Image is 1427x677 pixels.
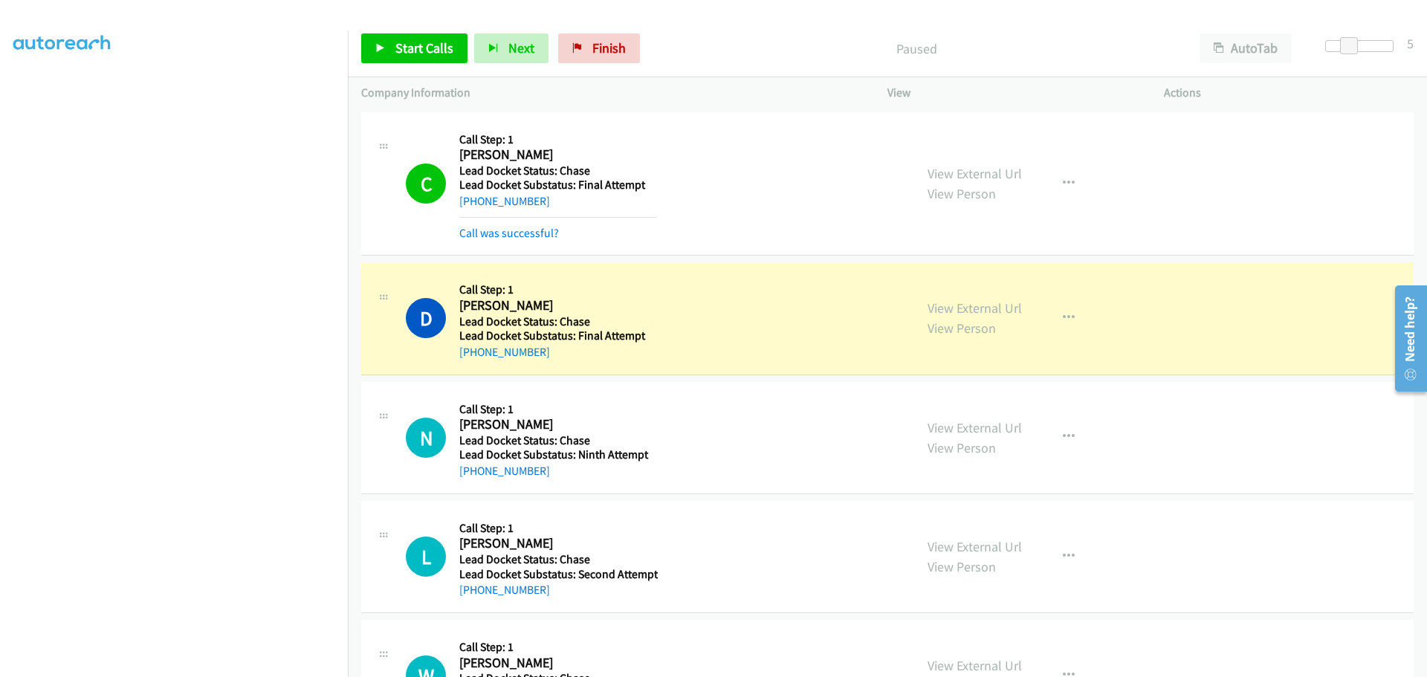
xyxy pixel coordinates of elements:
h5: Call Step: 1 [459,132,657,147]
h1: D [406,298,446,338]
h5: Lead Docket Status: Chase [459,552,658,567]
a: View Person [928,185,996,202]
h1: C [406,163,446,204]
a: View External Url [928,538,1022,555]
h1: N [406,418,446,458]
h5: Call Step: 1 [459,521,658,536]
h5: Call Step: 1 [459,402,657,417]
h5: Call Step: 1 [459,282,657,297]
h5: Lead Docket Status: Chase [459,433,657,448]
h5: Lead Docket Status: Chase [459,314,657,329]
a: Call was successful? [459,226,559,240]
a: [PHONE_NUMBER] [459,583,550,597]
h5: Call Step: 1 [459,640,657,655]
h5: Lead Docket Substatus: Final Attempt [459,178,657,192]
a: View External Url [928,419,1022,436]
a: View External Url [928,657,1022,674]
h2: [PERSON_NAME] [459,297,657,314]
h5: Lead Docket Substatus: Ninth Attempt [459,447,657,462]
h2: [PERSON_NAME] [459,146,657,163]
h2: [PERSON_NAME] [459,416,657,433]
h5: Lead Docket Substatus: Second Attempt [459,567,658,582]
a: Finish [558,33,640,63]
iframe: Resource Center [1384,279,1427,398]
h2: [PERSON_NAME] [459,535,657,552]
div: The call is yet to be attempted [406,537,446,577]
h1: L [406,537,446,577]
a: [PHONE_NUMBER] [459,194,550,208]
div: The call is yet to be attempted [406,418,446,458]
h5: Lead Docket Status: Chase [459,163,657,178]
p: Actions [1164,84,1414,102]
a: View External Url [928,299,1022,317]
a: [PHONE_NUMBER] [459,345,550,359]
a: View Person [928,320,996,337]
h2: [PERSON_NAME] [459,655,657,672]
a: View Person [928,558,996,575]
a: Start Calls [361,33,467,63]
a: View External Url [928,165,1022,182]
button: AutoTab [1200,33,1292,63]
span: Next [508,39,534,56]
a: [PHONE_NUMBER] [459,464,550,478]
p: Paused [660,39,1173,59]
p: Company Information [361,84,861,102]
a: View Person [928,439,996,456]
p: View [887,84,1137,102]
span: Start Calls [395,39,453,56]
span: Finish [592,39,626,56]
h5: Lead Docket Substatus: Final Attempt [459,328,657,343]
div: 5 [1407,33,1414,54]
button: Next [474,33,549,63]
